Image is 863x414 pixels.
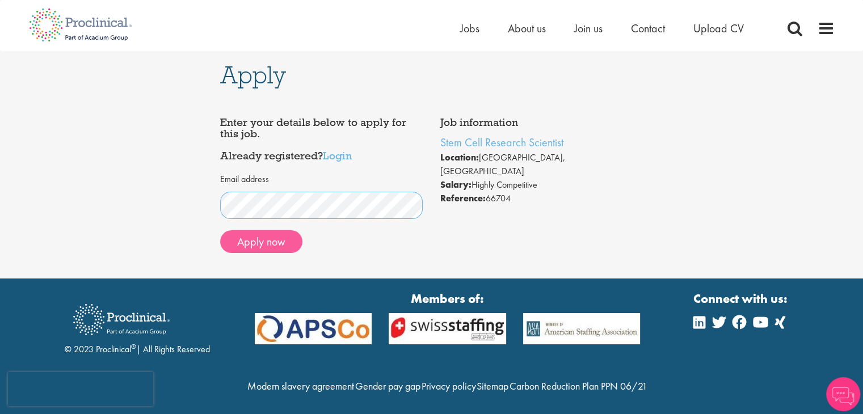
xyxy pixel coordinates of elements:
[8,372,153,406] iframe: reCAPTCHA
[515,313,649,344] img: APSCo
[220,230,302,253] button: Apply now
[246,313,381,344] img: APSCo
[510,379,647,392] a: Carbon Reduction Plan PPN 06/21
[477,379,508,392] a: Sitemap
[574,21,603,36] a: Join us
[65,295,210,356] div: © 2023 Proclinical | All Rights Reserved
[460,21,479,36] a: Jobs
[440,192,486,204] strong: Reference:
[255,290,641,307] strong: Members of:
[440,151,643,178] li: [GEOGRAPHIC_DATA], [GEOGRAPHIC_DATA]
[440,179,472,191] strong: Salary:
[693,290,790,307] strong: Connect with us:
[440,192,643,205] li: 66704
[631,21,665,36] a: Contact
[826,377,860,411] img: Chatbot
[247,379,354,392] a: Modern slavery agreement
[508,21,546,36] a: About us
[220,173,269,186] label: Email address
[380,313,515,344] img: APSCo
[440,151,479,163] strong: Location:
[323,149,352,162] a: Login
[440,117,643,128] h4: Job information
[693,21,744,36] a: Upload CV
[220,117,423,162] h4: Enter your details below to apply for this job. Already registered?
[131,342,136,351] sup: ®
[65,296,178,343] img: Proclinical Recruitment
[440,178,643,192] li: Highly Competitive
[440,135,563,150] a: Stem Cell Research Scientist
[355,379,420,392] a: Gender pay gap
[220,60,286,90] span: Apply
[421,379,475,392] a: Privacy policy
